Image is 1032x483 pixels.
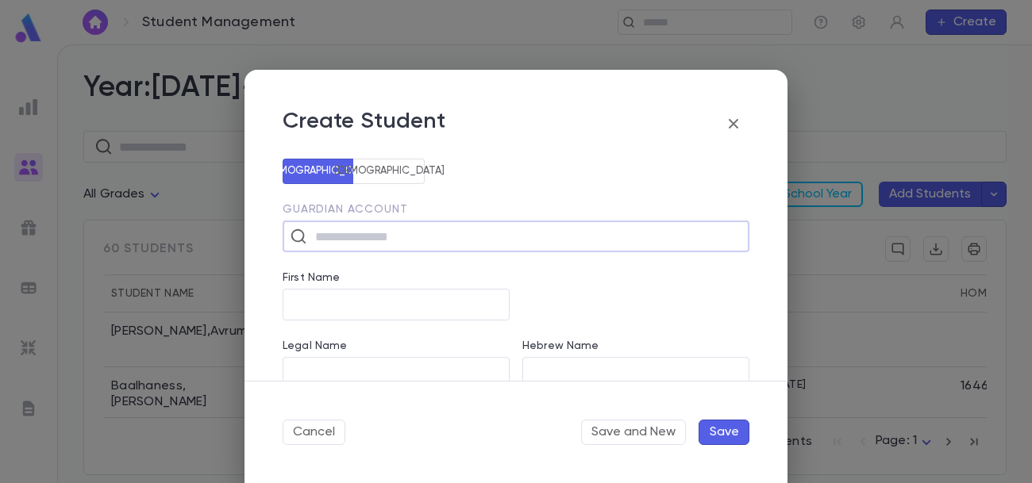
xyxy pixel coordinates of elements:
[283,339,347,352] label: Legal Name
[581,420,686,445] button: Save and New
[699,420,749,445] button: Save
[283,420,345,445] button: Cancel
[522,339,599,352] label: Hebrew Name
[283,203,749,220] div: Guardian Account
[283,159,354,184] button: [DEMOGRAPHIC_DATA]
[353,159,425,184] button: [DEMOGRAPHIC_DATA]
[283,271,340,284] label: First Name
[283,108,445,140] p: Create Student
